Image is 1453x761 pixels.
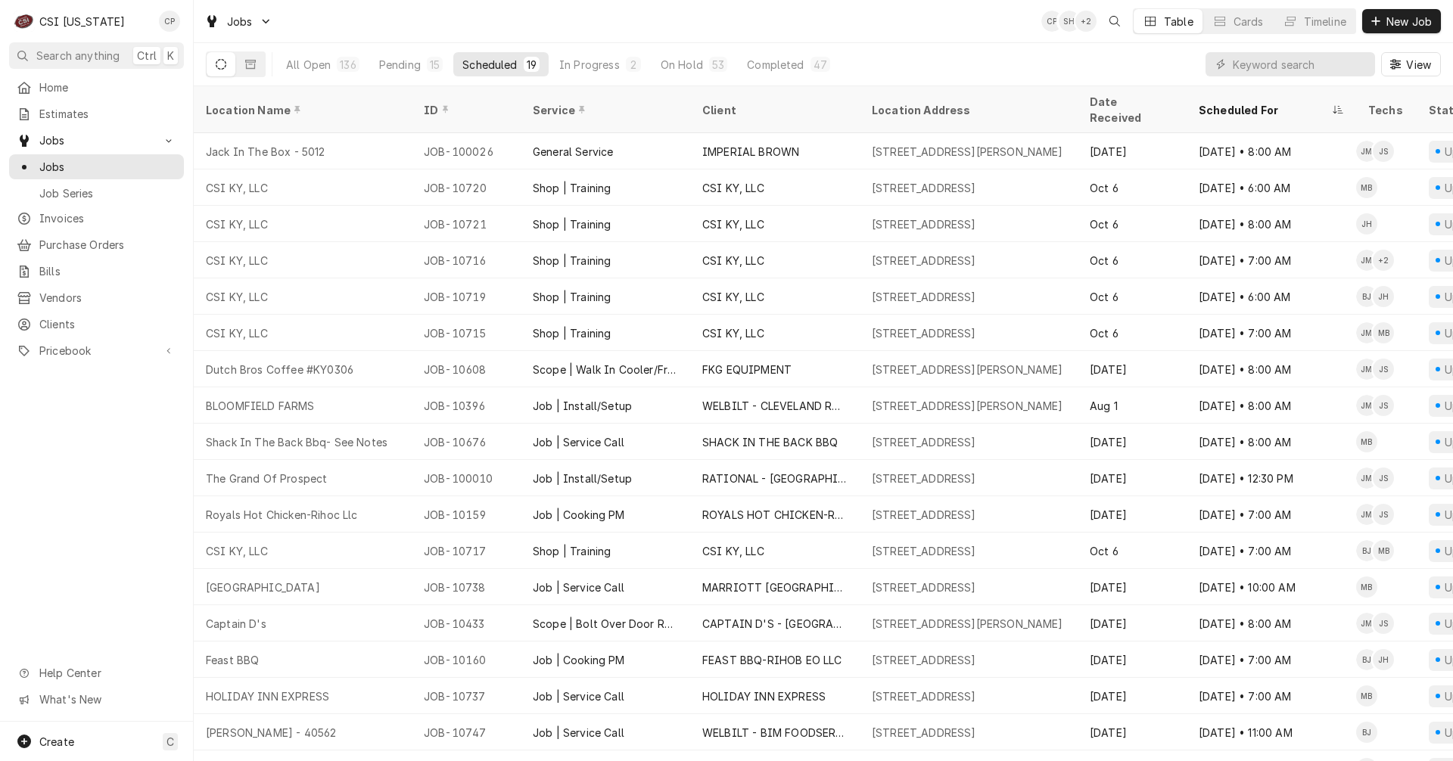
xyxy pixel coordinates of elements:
div: Job | Service Call [533,434,624,450]
div: JM [1356,467,1377,489]
div: Oct 6 [1078,206,1187,242]
span: Ctrl [137,48,157,64]
div: [STREET_ADDRESS] [872,688,976,704]
div: Matt Brewington's Avatar [1356,685,1377,707]
div: [STREET_ADDRESS][PERSON_NAME] [872,144,1063,160]
div: [PERSON_NAME] - 40562 [206,725,336,741]
div: Jesus Salas's Avatar [1373,359,1394,380]
div: 136 [340,57,356,73]
div: [STREET_ADDRESS][PERSON_NAME] [872,616,1063,632]
div: ID [424,102,506,118]
div: CP [159,11,180,32]
button: View [1381,52,1441,76]
a: Clients [9,312,184,337]
div: JH [1373,649,1394,670]
div: JS [1373,504,1394,525]
span: Help Center [39,665,175,681]
div: JS [1373,359,1394,380]
div: [DATE] • 7:00 AM [1187,678,1356,714]
div: [DATE] • 6:00 AM [1187,278,1356,315]
div: Shop | Training [533,180,611,196]
div: [STREET_ADDRESS] [872,652,976,668]
div: JM [1356,504,1377,525]
div: [DATE] • 8:00 AM [1187,605,1356,641]
div: JOB-10159 [412,496,521,533]
a: Vendors [9,285,184,310]
div: Timeline [1304,14,1346,30]
div: [DATE] [1078,351,1187,387]
div: CSI KY, LLC [206,180,268,196]
div: SH [1059,11,1080,32]
div: Jay Maiden's Avatar [1356,613,1377,634]
div: Job | Install/Setup [533,471,632,486]
a: Go to Jobs [9,128,184,153]
a: Invoices [9,206,184,231]
span: View [1403,57,1434,73]
div: Matt Brewington's Avatar [1356,431,1377,452]
div: [DATE] • 12:30 PM [1187,460,1356,496]
a: Go to Help Center [9,660,184,685]
div: [DATE] [1078,605,1187,641]
div: JOB-10720 [412,169,521,206]
div: Jay Maiden's Avatar [1356,395,1377,416]
div: Feast BBQ [206,652,259,668]
div: Date Received [1090,94,1171,126]
span: Create [39,735,74,748]
div: Shop | Training [533,216,611,232]
div: [DATE] [1078,569,1187,605]
div: [STREET_ADDRESS][PERSON_NAME] [872,362,1063,377]
div: All Open [286,57,331,73]
div: Jeff Hartley's Avatar [1373,649,1394,670]
div: Oct 6 [1078,278,1187,315]
div: CSI KY, LLC [206,289,268,305]
div: Jesus Salas's Avatar [1373,467,1394,489]
span: Vendors [39,290,176,306]
div: Jesus Salas's Avatar [1373,141,1394,162]
div: + 2 [1075,11,1097,32]
div: JOB-10160 [412,641,521,678]
div: CSI KY, LLC [702,253,764,269]
div: HOLIDAY INN EXPRESS [702,688,826,704]
a: Go to Pricebook [9,338,184,363]
div: FKG EQUIPMENT [702,362,792,377]
div: Jay Maiden's Avatar [1356,359,1377,380]
div: JS [1373,467,1394,489]
div: JOB-10608 [412,351,521,387]
div: CSI KY, LLC [206,543,268,559]
span: K [167,48,174,64]
div: BJ [1356,286,1377,307]
div: BJ [1356,649,1377,670]
div: JM [1356,141,1377,162]
div: [DATE] • 8:00 AM [1187,424,1356,460]
span: New Job [1383,14,1435,30]
div: WELBILT - CLEVELAND RANGE [702,398,848,414]
div: WELBILT - BIM FOODSERVICE GROUP [702,725,848,741]
div: Shop | Training [533,289,611,305]
span: Jobs [39,132,154,148]
div: JOB-10719 [412,278,521,315]
div: JH [1373,286,1394,307]
div: [STREET_ADDRESS] [872,507,976,523]
div: 19 [527,57,537,73]
div: Matt Brewington's Avatar [1373,540,1394,561]
div: JOB-10738 [412,569,521,605]
div: CSI KY, LLC [702,325,764,341]
div: General Service [533,144,613,160]
div: C [14,11,35,32]
div: Matt Brewington's Avatar [1356,576,1377,598]
div: MARRIOTT [GEOGRAPHIC_DATA] [702,579,848,595]
div: [STREET_ADDRESS] [872,216,976,232]
div: Scheduled For [1199,102,1329,118]
div: MB [1373,322,1394,343]
span: Clients [39,316,176,332]
div: Craig Pierce's Avatar [1041,11,1063,32]
div: MB [1356,685,1377,707]
div: Oct 6 [1078,169,1187,206]
div: Jay Maiden's Avatar [1356,322,1377,343]
div: The Grand Of Prospect [206,471,327,486]
span: Bills [39,263,176,279]
a: Go to Jobs [198,9,278,34]
div: Jay Maiden's Avatar [1356,504,1377,525]
div: [GEOGRAPHIC_DATA] [206,579,320,595]
a: Bills [9,259,184,284]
